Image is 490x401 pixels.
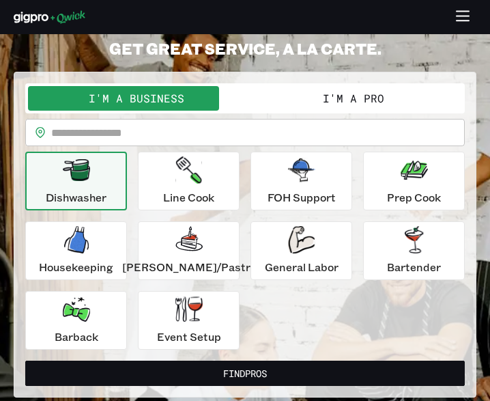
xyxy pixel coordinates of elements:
[387,259,441,275] p: Bartender
[163,189,214,206] p: Line Cook
[138,152,240,210] button: Line Cook
[138,291,240,350] button: Event Setup
[25,221,127,280] button: Housekeeping
[363,221,465,280] button: Bartender
[28,86,245,111] button: I'm a Business
[55,329,98,345] p: Barback
[363,152,465,210] button: Prep Cook
[46,189,106,206] p: Dishwasher
[122,259,256,275] p: [PERSON_NAME]/Pastry
[25,291,127,350] button: Barback
[250,221,352,280] button: General Labor
[25,361,465,386] button: FindPros
[157,329,221,345] p: Event Setup
[250,152,352,210] button: FOH Support
[25,152,127,210] button: Dishwasher
[387,189,441,206] p: Prep Cook
[14,39,476,58] h2: GET GREAT SERVICE, A LA CARTE.
[138,221,240,280] button: [PERSON_NAME]/Pastry
[39,259,113,275] p: Housekeeping
[268,189,336,206] p: FOH Support
[265,259,338,275] p: General Labor
[245,86,462,111] button: I'm a Pro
